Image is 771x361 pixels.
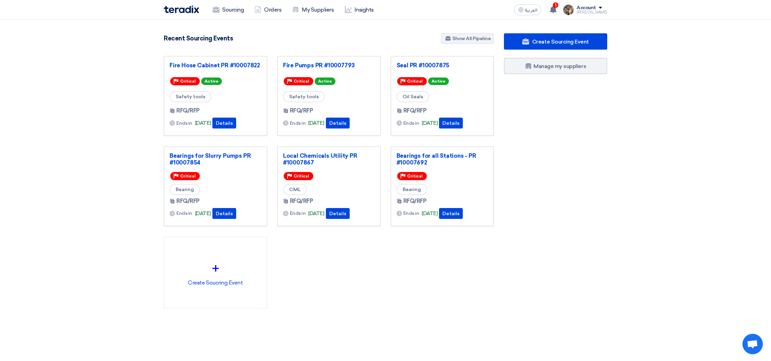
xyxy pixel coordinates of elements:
[577,5,596,11] div: Account
[287,2,339,17] a: My Suppliers
[283,152,375,166] a: Local Chemicals Utility PR #10007867
[397,62,488,69] a: Seal PR #10007875
[212,208,236,219] button: Details
[176,120,192,127] span: Ends in
[207,2,249,17] a: Sourcing
[532,38,589,45] span: Create Sourcing Event
[164,5,199,13] img: Teradix logo
[290,197,313,205] span: RFQ/RFP
[170,258,261,279] div: +
[397,184,427,195] span: Bearing
[170,243,261,303] div: Create Soucring Event
[397,152,488,166] a: Bearings for all Stations - PR #10007692
[563,4,574,15] img: file_1710751448746.jpg
[290,107,313,115] span: RFQ/RFP
[422,210,438,218] span: [DATE]
[170,184,200,195] span: Bearing
[439,208,463,219] button: Details
[308,119,324,127] span: [DATE]
[201,78,222,85] span: Active
[326,208,350,219] button: Details
[439,118,463,128] button: Details
[290,120,306,127] span: Ends in
[315,78,335,85] span: Active
[397,91,429,102] span: Oil Seals
[176,107,200,115] span: RFQ/RFP
[170,62,261,69] a: Fire Hose Cabinet PR #10007822
[504,58,607,74] a: Manage my suppliers
[308,210,324,218] span: [DATE]
[326,118,350,128] button: Details
[525,8,537,13] span: العربية
[176,197,200,205] span: RFQ/RFP
[407,174,423,178] span: Critical
[577,11,607,14] div: [PERSON_NAME]
[249,2,287,17] a: Orders
[195,210,211,218] span: [DATE]
[290,210,306,217] span: Ends in
[170,91,211,102] span: Safety tools
[212,118,236,128] button: Details
[441,33,494,44] a: Show All Pipeline
[514,4,541,15] button: العربية
[164,35,233,42] h4: Recent Sourcing Events
[170,152,261,166] a: Bearings for Slurry Pumps PR #10007854
[407,79,423,84] span: Critical
[553,2,558,8] span: 1
[294,174,309,178] span: Critical
[428,78,449,85] span: Active
[403,107,427,115] span: RFQ/RFP
[403,120,419,127] span: Ends in
[195,119,211,127] span: [DATE]
[180,174,196,178] span: Critical
[283,91,325,102] span: Safety tools
[294,79,309,84] span: Critical
[339,2,379,17] a: Insights
[422,119,438,127] span: [DATE]
[403,210,419,217] span: Ends in
[283,184,307,195] span: CML
[742,334,763,354] div: Open chat
[283,62,375,69] a: Fire Pumps PR #10007793
[180,79,196,84] span: Critical
[403,197,427,205] span: RFQ/RFP
[176,210,192,217] span: Ends in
